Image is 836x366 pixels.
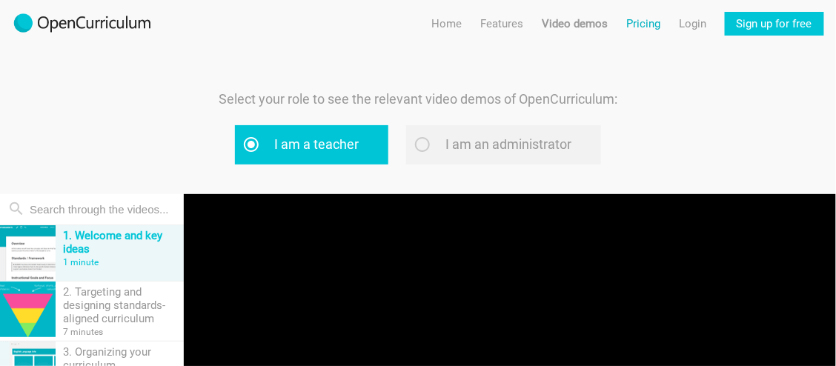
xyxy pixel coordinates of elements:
[63,327,176,337] div: 7 minutes
[406,125,601,164] label: I am an administrator
[480,12,523,36] a: Features
[12,12,153,36] img: 2017-logo-m.png
[63,285,176,325] div: 2. Targeting and designing standards-aligned curriculum
[431,12,462,36] a: Home
[679,12,706,36] a: Login
[542,12,608,36] a: Video demos
[63,229,176,256] div: 1. Welcome and key ideas
[235,125,388,164] label: I am a teacher
[626,12,660,36] a: Pricing
[173,89,663,110] p: Select your role to see the relevant video demos of OpenCurriculum:
[63,257,176,267] div: 1 minute
[725,12,824,36] a: Sign up for free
